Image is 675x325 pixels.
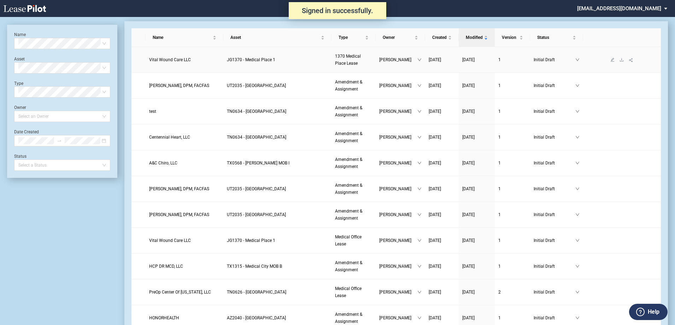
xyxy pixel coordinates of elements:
[462,134,491,141] a: [DATE]
[462,159,491,167] a: [DATE]
[227,109,286,114] span: TN0634 - Physicians Park
[149,290,211,295] span: PreOp Center Of Tennessee, LLC
[335,54,361,66] span: 1370 Medical Place Lease
[534,314,575,321] span: Initial Draft
[462,82,491,89] a: [DATE]
[149,263,220,270] a: HCP DR MCD, LLC
[575,83,580,88] span: down
[462,108,491,115] a: [DATE]
[534,237,575,244] span: Initial Draft
[335,104,372,118] a: Amendment & Assignment
[575,58,580,62] span: down
[610,58,615,62] span: edit
[335,80,362,92] span: Amendment & Assignment
[227,264,282,269] span: TX1315 - Medical City MOB B
[227,108,328,115] a: TN0634 - [GEOGRAPHIC_DATA]
[498,109,501,114] span: 1
[429,237,455,244] a: [DATE]
[379,56,417,63] span: [PERSON_NAME]
[459,28,495,47] th: Modified
[462,211,491,218] a: [DATE]
[498,57,501,62] span: 1
[335,312,362,324] span: Amendment & Assignment
[575,316,580,320] span: down
[376,28,425,47] th: Owner
[227,83,286,88] span: UT2035 - Lone Peak
[227,238,275,243] span: JG1370 - Medical Place 1
[498,185,527,192] a: 1
[534,159,575,167] span: Initial Draft
[146,28,223,47] th: Name
[429,56,455,63] a: [DATE]
[339,34,364,41] span: Type
[149,83,209,88] span: Greg Brockbank, DPM, FACFAS
[335,286,362,298] span: Medical Office Lease
[379,263,417,270] span: [PERSON_NAME]
[230,34,319,41] span: Asset
[462,83,475,88] span: [DATE]
[429,135,441,140] span: [DATE]
[417,83,422,88] span: down
[495,28,530,47] th: Version
[462,237,491,244] a: [DATE]
[575,187,580,191] span: down
[498,263,527,270] a: 1
[429,57,441,62] span: [DATE]
[335,79,372,93] a: Amendment & Assignment
[149,211,220,218] a: [PERSON_NAME], DPM, FACFAS
[149,82,220,89] a: [PERSON_NAME], DPM, FACFAS
[14,129,39,134] label: Date Created
[429,186,441,191] span: [DATE]
[379,159,417,167] span: [PERSON_NAME]
[575,213,580,217] span: down
[149,56,220,63] a: Vital Wound Care LLC
[149,315,179,320] span: HONORHEALTH
[498,211,527,218] a: 1
[149,264,183,269] span: HCP DR MCD, LLC
[530,28,583,47] th: Status
[429,212,441,217] span: [DATE]
[149,108,220,115] a: test
[425,28,459,47] th: Created
[498,238,501,243] span: 1
[462,315,475,320] span: [DATE]
[429,238,441,243] span: [DATE]
[227,159,328,167] a: TX0568 - [PERSON_NAME] MOB I
[149,161,177,166] span: A&C Chiro, LLC
[383,34,413,41] span: Owner
[462,238,475,243] span: [DATE]
[498,83,501,88] span: 1
[534,211,575,218] span: Initial Draft
[575,135,580,139] span: down
[429,290,441,295] span: [DATE]
[462,212,475,217] span: [DATE]
[57,138,62,143] span: swap-right
[149,134,220,141] a: Centennial Heart, LLC
[417,58,422,62] span: down
[335,285,372,299] a: Medical Office Lease
[498,289,527,296] a: 2
[648,307,659,317] label: Help
[227,185,328,192] a: UT2035 - [GEOGRAPHIC_DATA]
[498,314,527,321] a: 1
[462,264,475,269] span: [DATE]
[429,314,455,321] a: [DATE]
[417,135,422,139] span: down
[462,314,491,321] a: [DATE]
[534,108,575,115] span: Initial Draft
[620,58,624,62] span: download
[417,187,422,191] span: down
[429,315,441,320] span: [DATE]
[227,211,328,218] a: UT2035 - [GEOGRAPHIC_DATA]
[379,237,417,244] span: [PERSON_NAME]
[462,135,475,140] span: [DATE]
[462,186,475,191] span: [DATE]
[429,289,455,296] a: [DATE]
[462,289,491,296] a: [DATE]
[498,134,527,141] a: 1
[335,259,372,273] a: Amendment & Assignment
[417,161,422,165] span: down
[462,290,475,295] span: [DATE]
[429,109,441,114] span: [DATE]
[575,109,580,114] span: down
